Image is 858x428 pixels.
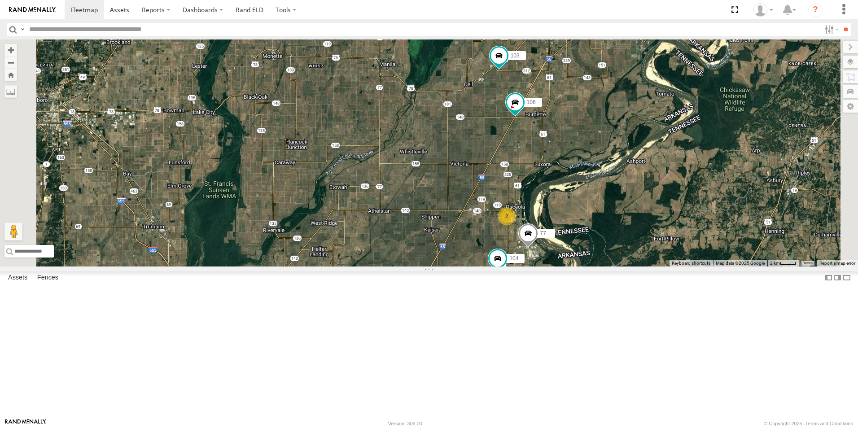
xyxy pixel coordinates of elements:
span: 77 [540,231,546,237]
div: 2 [498,207,516,225]
div: © Copyright 2025 - [764,421,853,426]
button: Keyboard shortcuts [672,260,710,266]
a: Visit our Website [5,419,46,428]
i: ? [808,3,823,17]
label: Search Filter Options [821,23,840,36]
label: Map Settings [843,100,858,113]
button: Drag Pegman onto the map to open Street View [4,223,22,240]
button: Map Scale: 2 km per 32 pixels [767,260,799,266]
div: Version: 306.00 [388,421,422,426]
label: Measure [4,85,17,98]
a: Terms (opens in new tab) [803,262,813,265]
a: Report a map error [819,261,855,266]
label: Dock Summary Table to the Right [833,271,842,284]
label: Search Query [19,23,26,36]
span: Map data ©2025 Google [716,261,765,266]
button: Zoom out [4,56,17,69]
label: Hide Summary Table [842,271,851,284]
span: 104 [509,256,518,262]
div: Craig King [750,3,776,17]
label: Assets [4,271,32,284]
label: Fences [33,271,63,284]
img: rand-logo.svg [9,7,56,13]
label: Dock Summary Table to the Left [824,271,833,284]
button: Zoom in [4,44,17,56]
span: 106 [527,99,536,105]
a: Terms and Conditions [805,421,853,426]
button: Zoom Home [4,69,17,81]
span: 103 [511,52,520,59]
span: 2 km [770,261,780,266]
